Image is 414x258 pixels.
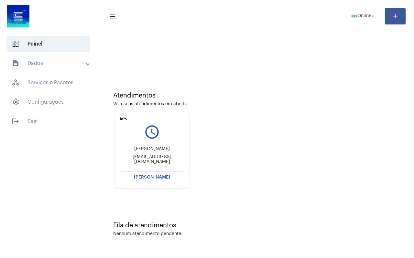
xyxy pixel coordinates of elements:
mat-icon: online_prediction [351,13,357,19]
span: sidenav icon [12,79,19,87]
button: [PERSON_NAME] [120,171,184,183]
mat-expansion-panel-header: sidenav iconDados [4,56,97,71]
span: Serviços e Pacotes [6,75,90,90]
span: sidenav icon [12,98,19,106]
span: Online [357,14,371,18]
mat-icon: sidenav icon [109,13,115,20]
mat-icon: sidenav icon [12,59,19,67]
div: Fila de atendimentos [113,222,398,229]
mat-icon: sidenav icon [12,118,19,125]
span: [PERSON_NAME] [134,175,170,180]
span: Configurações [6,94,90,110]
mat-icon: add [391,12,399,20]
div: [EMAIL_ADDRESS][DOMAIN_NAME] [120,155,184,164]
img: d4669ae0-8c07-2337-4f67-34b0df7f5ae4.jpeg [5,3,31,29]
span: Sair [6,114,90,129]
span: Painel [6,36,90,52]
mat-panel-title: Dados [12,59,86,67]
div: Devolver para fila [108,129,140,136]
span: sidenav icon [12,40,19,48]
mat-icon: arrow_drop_down [370,13,376,19]
mat-icon: query_builder [120,124,184,140]
mat-icon: undo [120,115,127,123]
div: Veja seus atendimentos em aberto. [113,102,398,107]
div: Atendimentos [113,92,398,99]
div: Nenhum atendimento pendente. [113,232,182,236]
div: [PERSON_NAME] [120,147,184,151]
button: Online [347,10,380,23]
